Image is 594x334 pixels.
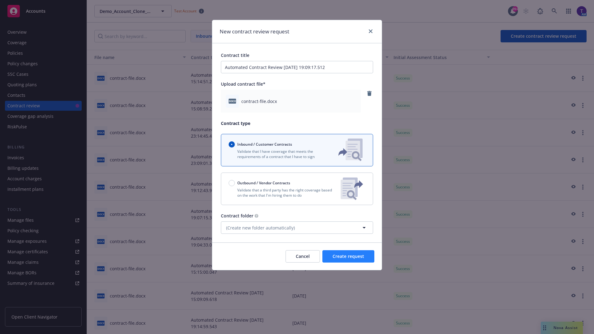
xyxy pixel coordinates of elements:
[221,81,265,87] span: Upload contract file*
[229,99,236,103] span: docx
[221,134,373,166] button: Inbound / Customer ContractsValidate that I have coverage that meets the requirements of a contra...
[229,149,328,159] p: Validate that I have coverage that meets the requirements of a contract that I have to sign
[221,221,373,234] button: (Create new folder automatically)
[220,28,289,36] h1: New contract review request
[221,173,373,205] button: Outbound / Vendor ContractsValidate that a third party has the right coverage based on the work t...
[221,120,373,126] p: Contract type
[322,250,374,263] button: Create request
[366,90,373,97] a: remove
[229,141,235,148] input: Inbound / Customer Contracts
[333,253,364,259] span: Create request
[237,142,292,147] span: Inbound / Customer Contracts
[226,225,295,231] span: (Create new folder automatically)
[286,250,320,263] button: Cancel
[221,213,253,219] span: Contract folder
[229,180,235,186] input: Outbound / Vendor Contracts
[221,61,373,73] input: Enter a title for this contract
[241,98,277,105] span: contract-file.docx
[296,253,310,259] span: Cancel
[221,52,249,58] span: Contract title
[237,180,290,186] span: Outbound / Vendor Contracts
[367,28,374,35] a: close
[229,187,336,198] p: Validate that a third party has the right coverage based on the work that I'm hiring them to do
